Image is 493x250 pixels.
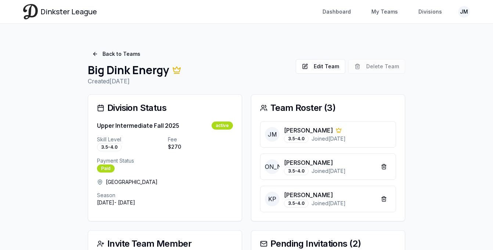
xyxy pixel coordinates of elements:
div: 3.5-4.0 [97,143,122,151]
div: Division Status [97,104,233,112]
p: Fee [168,136,233,143]
a: Dinkster League [23,4,97,19]
h3: Upper Intermediate Fall 2025 [97,121,179,130]
span: [GEOGRAPHIC_DATA] [106,178,158,186]
p: Payment Status [97,157,233,164]
a: Dashboard [318,5,355,18]
p: [PERSON_NAME] [284,158,333,167]
p: $ 270 [168,143,233,151]
p: [PERSON_NAME] [284,126,333,135]
span: Joined [DATE] [312,167,346,175]
span: JM [265,127,280,142]
a: Back to Teams [88,47,145,61]
a: My Teams [367,5,402,18]
div: Team Roster ( 3 ) [260,104,396,112]
div: Pending Invitations ( 2 ) [260,239,396,248]
div: Invite Team Member [97,239,233,248]
img: Dinkster [23,4,38,19]
div: 3.5-4.0 [284,167,309,175]
p: Season [97,192,233,199]
p: Skill Level [97,136,162,143]
p: [DATE] - [DATE] [97,199,233,206]
button: JM [458,6,470,18]
p: [PERSON_NAME] [284,191,333,199]
span: Joined [DATE] [312,135,346,142]
div: 3.5-4.0 [284,199,309,207]
a: Divisions [414,5,446,18]
button: Edit Team [296,59,345,74]
span: Dinkster League [41,7,97,17]
span: KP [265,192,280,206]
h1: Big Dink Energy [88,64,290,77]
p: Created [DATE] [88,77,290,86]
div: 3.5-4.0 [284,135,309,143]
div: active [212,122,233,130]
div: Paid [97,164,115,173]
span: [PERSON_NAME] [265,159,280,174]
span: Joined [DATE] [312,200,346,207]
